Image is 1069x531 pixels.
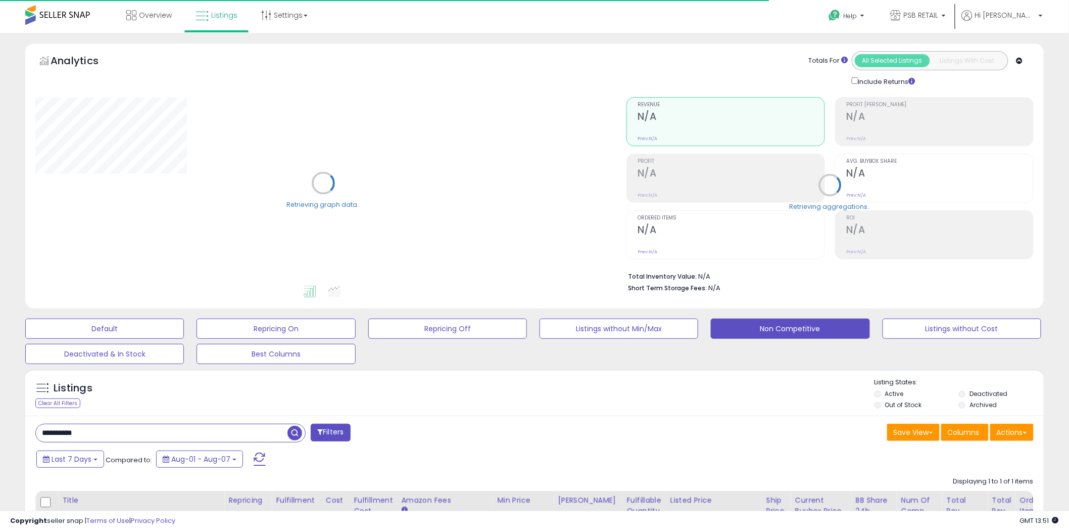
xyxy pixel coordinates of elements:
div: Displaying 1 to 1 of 1 items [953,477,1034,486]
div: BB Share 24h. [856,495,893,516]
div: Fulfillment Cost [354,495,393,516]
div: Total Rev. [947,495,984,516]
button: Listings With Cost [930,54,1005,67]
button: Non Competitive [711,319,869,339]
div: Repricing [228,495,267,506]
span: Hi [PERSON_NAME] [975,10,1036,20]
button: Deactivated & In Stock [25,344,184,364]
button: Listings without Cost [883,319,1041,339]
span: Aug-01 - Aug-07 [171,454,230,464]
label: Deactivated [969,389,1007,398]
a: Terms of Use [86,516,129,525]
button: Repricing On [197,319,355,339]
button: Repricing Off [368,319,527,339]
h5: Analytics [51,54,118,70]
span: 2025-08-15 13:51 GMT [1020,516,1059,525]
button: Save View [887,424,940,441]
button: Aug-01 - Aug-07 [156,451,243,468]
small: Amazon Fees. [402,506,408,515]
button: Last 7 Days [36,451,104,468]
div: [PERSON_NAME] [558,495,618,506]
div: Cost [326,495,346,506]
span: Compared to: [106,455,152,465]
label: Out of Stock [885,401,922,409]
div: Min Price [498,495,550,506]
a: Help [821,2,874,33]
button: Filters [311,424,350,441]
span: Columns [948,427,980,437]
button: Listings without Min/Max [540,319,698,339]
span: Listings [211,10,237,20]
span: Help [844,12,857,20]
button: Columns [941,424,989,441]
button: Default [25,319,184,339]
div: Fulfillable Quantity [627,495,662,516]
div: Clear All Filters [35,399,80,408]
div: Listed Price [670,495,758,506]
div: Fulfillment [276,495,317,506]
a: Hi [PERSON_NAME] [962,10,1043,33]
div: Current Buybox Price [795,495,847,516]
button: Best Columns [197,344,355,364]
div: Ship Price [766,495,787,516]
div: Amazon Fees [402,495,489,506]
div: seller snap | | [10,516,175,526]
div: Include Returns [844,75,928,87]
div: Retrieving graph data.. [286,200,360,209]
div: Total Rev. Diff. [992,495,1011,527]
i: Get Help [829,9,841,22]
span: Last 7 Days [52,454,91,464]
p: Listing States: [874,378,1044,387]
strong: Copyright [10,516,47,525]
div: Retrieving aggregations.. [790,202,871,211]
button: All Selected Listings [855,54,930,67]
div: Title [62,495,220,506]
h5: Listings [54,381,92,395]
div: Totals For [809,56,848,66]
a: Privacy Policy [131,516,175,525]
div: Num of Comp. [901,495,938,516]
div: Ordered Items [1020,495,1057,516]
button: Actions [990,424,1034,441]
label: Active [885,389,904,398]
span: PSB RETAIL [904,10,939,20]
span: Overview [139,10,172,20]
label: Archived [969,401,997,409]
